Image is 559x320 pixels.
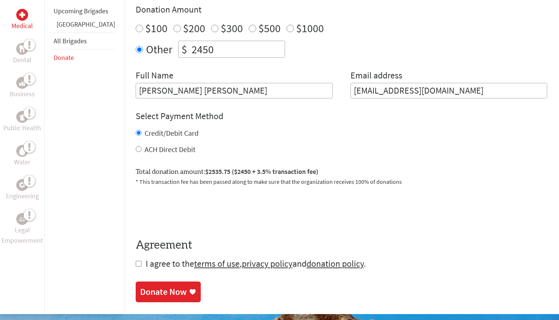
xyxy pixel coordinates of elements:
[258,21,281,35] label: $500
[140,286,187,298] div: Donate Now
[54,19,115,33] li: Panama
[136,239,547,252] h4: Agreement
[6,179,39,201] a: EngineeringEngineering
[13,43,31,65] a: DentalDental
[136,166,318,177] label: Total donation amount:
[19,217,25,221] img: Legal Empowerment
[6,191,39,201] p: Engineering
[10,89,35,99] p: Business
[19,182,25,188] img: Engineering
[3,111,41,133] a: Public HealthPublic Health
[16,77,28,89] div: Business
[145,128,199,138] label: Credit/Debit Card
[136,110,547,122] h4: Select Payment Method
[136,195,248,224] iframe: reCAPTCHA
[54,3,115,19] li: Upcoming Brigades
[146,258,366,269] span: I agree to the , and .
[350,70,402,83] label: Email address
[350,83,548,98] input: Your Email
[19,12,25,18] img: Medical
[1,225,43,246] p: Legal Empowerment
[194,258,240,269] a: terms of use
[19,80,25,86] img: Business
[179,41,190,57] div: $
[306,258,364,269] a: donation policy
[136,282,201,302] a: Donate Now
[19,46,25,53] img: Dental
[57,20,115,28] a: [GEOGRAPHIC_DATA]
[296,21,324,35] label: $1000
[136,83,333,98] input: Enter Full Name
[54,7,108,15] a: Upcoming Brigades
[16,179,28,191] div: Engineering
[145,21,167,35] label: $100
[13,55,31,65] p: Dental
[136,177,547,186] p: * This transaction fee has been passed along to make sure that the organization receives 100% of ...
[54,37,87,45] a: All Brigades
[1,213,43,246] a: Legal EmpowermentLegal Empowerment
[54,33,115,50] li: All Brigades
[16,43,28,55] div: Dental
[19,113,25,121] img: Public Health
[242,258,292,269] a: privacy policy
[183,21,205,35] label: $200
[16,111,28,123] div: Public Health
[19,147,25,155] img: Water
[11,9,33,31] a: MedicalMedical
[146,41,172,58] label: Other
[14,145,30,167] a: WaterWater
[54,50,115,66] li: Donate
[205,167,318,176] span: $2535.75 ($2450 + 3.5% transaction fee)
[10,77,35,99] a: BusinessBusiness
[136,4,547,16] h4: Donation Amount
[16,213,28,225] div: Legal Empowerment
[145,145,196,154] label: ACH Direct Debit
[136,70,173,83] label: Full Name
[54,53,74,62] a: Donate
[3,123,41,133] p: Public Health
[16,145,28,157] div: Water
[190,41,285,57] input: Enter Amount
[221,21,243,35] label: $300
[16,9,28,21] div: Medical
[14,157,30,167] p: Water
[11,21,33,31] p: Medical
